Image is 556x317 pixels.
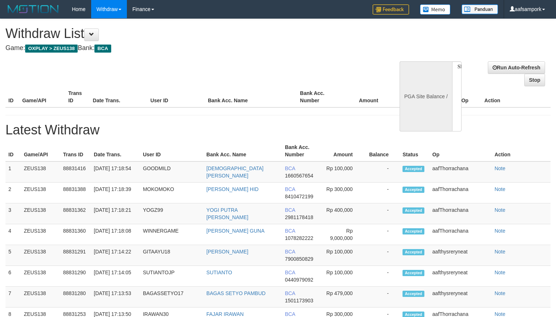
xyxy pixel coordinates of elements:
[429,266,492,287] td: aafthysreryneat
[5,183,21,203] td: 2
[285,235,313,241] span: 1078282222
[140,287,203,308] td: BAGASSETYO17
[494,290,505,296] a: Note
[5,161,21,183] td: 1
[206,249,248,255] a: [PERSON_NAME]
[321,266,363,287] td: Rp 100,000
[420,4,451,15] img: Button%20Memo.svg
[21,266,60,287] td: ZEUS138
[5,87,19,107] th: ID
[285,270,295,275] span: BCA
[21,287,60,308] td: ZEUS138
[494,228,505,234] a: Note
[491,141,551,161] th: Action
[285,194,313,199] span: 8410472199
[403,270,424,276] span: Accepted
[60,245,91,266] td: 88831291
[206,165,264,179] a: [DEMOGRAPHIC_DATA][PERSON_NAME]
[458,87,481,107] th: Op
[140,161,203,183] td: GOODMILD
[5,245,21,266] td: 5
[140,266,203,287] td: SUTIANTOJP
[60,141,91,161] th: Trans ID
[285,298,313,303] span: 1501173903
[373,4,409,15] img: Feedback.jpg
[140,183,203,203] td: MOKOMOKO
[488,61,545,74] a: Run Auto-Refresh
[285,311,295,317] span: BCA
[285,214,313,220] span: 2981178418
[206,311,244,317] a: FAJAR IRAWAN
[5,4,61,15] img: MOTION_logo.png
[285,207,295,213] span: BCA
[321,245,363,266] td: Rp 100,000
[285,165,295,171] span: BCA
[494,165,505,171] a: Note
[363,245,400,266] td: -
[321,161,363,183] td: Rp 100,000
[297,87,343,107] th: Bank Acc. Number
[205,87,297,107] th: Bank Acc. Name
[140,203,203,224] td: YOGZ99
[429,287,492,308] td: aafthysreryneat
[60,183,91,203] td: 88831388
[21,245,60,266] td: ZEUS138
[65,87,90,107] th: Trans ID
[91,266,140,287] td: [DATE] 17:14:05
[206,207,248,220] a: YOGI PUTRA [PERSON_NAME]
[25,45,78,53] span: OXPLAY > ZEUS138
[90,87,148,107] th: Date Trans.
[494,207,505,213] a: Note
[60,287,91,308] td: 88831280
[321,183,363,203] td: Rp 300,000
[91,203,140,224] td: [DATE] 17:18:21
[282,141,321,161] th: Bank Acc. Number
[206,228,264,234] a: [PERSON_NAME] GUNA
[285,290,295,296] span: BCA
[285,249,295,255] span: BCA
[5,203,21,224] td: 3
[285,228,295,234] span: BCA
[494,311,505,317] a: Note
[60,224,91,245] td: 88831360
[363,141,400,161] th: Balance
[494,186,505,192] a: Note
[400,141,429,161] th: Status
[91,141,140,161] th: Date Trans.
[60,266,91,287] td: 88831290
[462,4,498,14] img: panduan.png
[285,256,313,262] span: 7900850829
[403,228,424,234] span: Accepted
[206,186,258,192] a: [PERSON_NAME] HID
[363,203,400,224] td: -
[5,26,363,41] h1: Withdraw List
[363,224,400,245] td: -
[321,224,363,245] td: Rp 9,000,000
[5,287,21,308] td: 7
[321,141,363,161] th: Amount
[429,203,492,224] td: aafThorrachana
[403,187,424,193] span: Accepted
[400,61,452,131] div: PGA Site Balance /
[5,266,21,287] td: 6
[494,249,505,255] a: Note
[5,123,551,137] h1: Latest Withdraw
[524,74,545,86] a: Stop
[91,224,140,245] td: [DATE] 17:18:08
[91,183,140,203] td: [DATE] 17:18:39
[363,266,400,287] td: -
[21,203,60,224] td: ZEUS138
[403,291,424,297] span: Accepted
[429,245,492,266] td: aafthysreryneat
[429,141,492,161] th: Op
[21,183,60,203] td: ZEUS138
[147,87,205,107] th: User ID
[482,87,551,107] th: Action
[60,203,91,224] td: 88831362
[206,270,232,275] a: SUTIANTO
[321,203,363,224] td: Rp 400,000
[285,277,313,283] span: 0440979092
[403,249,424,255] span: Accepted
[91,161,140,183] td: [DATE] 17:18:54
[60,161,91,183] td: 88831416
